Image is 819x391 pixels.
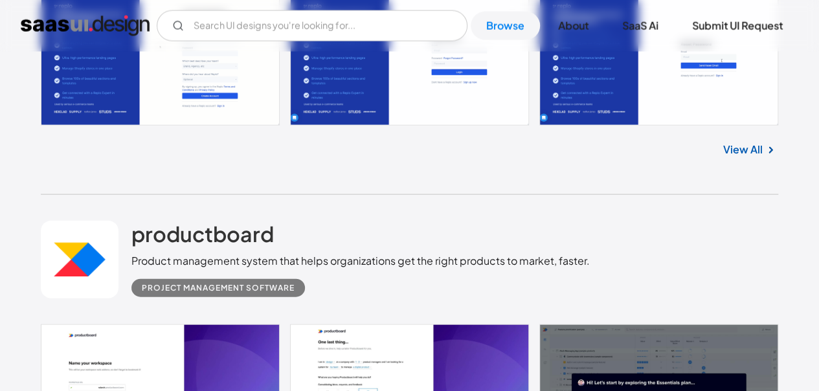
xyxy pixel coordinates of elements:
[142,280,295,296] div: Project Management Software
[131,221,274,253] a: productboard
[157,10,467,41] input: Search UI designs you're looking for...
[607,12,674,40] a: SaaS Ai
[471,12,540,40] a: Browse
[131,253,590,269] div: Product management system that helps organizations get the right products to market, faster.
[131,221,274,247] h2: productboard
[677,12,798,40] a: Submit UI Request
[543,12,604,40] a: About
[723,142,763,157] a: View All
